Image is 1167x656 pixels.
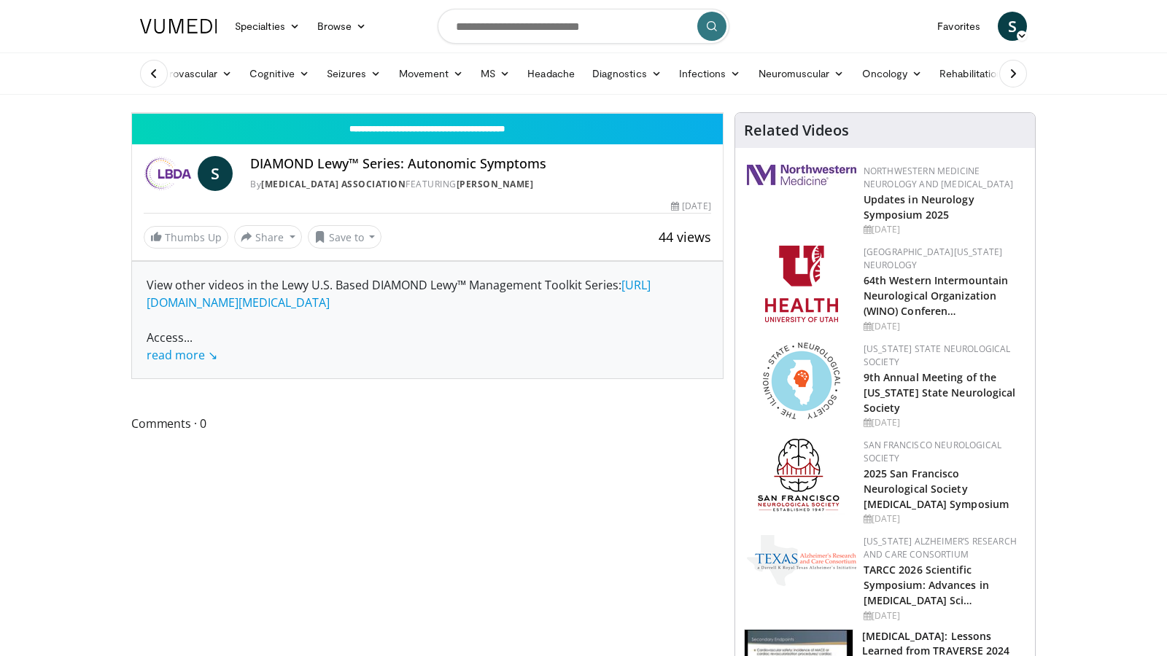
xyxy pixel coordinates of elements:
a: 2025 San Francisco Neurological Society [MEDICAL_DATA] Symposium [864,466,1009,511]
button: Save to [308,225,382,249]
img: c78a2266-bcdd-4805-b1c2-ade407285ecb.png.150x105_q85_autocrop_double_scale_upscale_version-0.2.png [747,535,856,586]
h4: DIAMOND Lewy™ Series: Autonomic Symptoms [250,156,710,172]
div: [DATE] [864,512,1023,526]
div: [DATE] [864,320,1023,333]
a: [US_STATE] State Neurological Society [864,343,1011,368]
h4: Related Videos [744,122,849,139]
img: 71a8b48c-8850-4916-bbdd-e2f3ccf11ef9.png.150x105_q85_autocrop_double_scale_upscale_version-0.2.png [763,343,840,419]
a: Neuromuscular [750,59,853,88]
video-js: Video Player [132,113,723,114]
a: 64th Western Intermountain Neurological Organization (WINO) Conferen… [864,273,1009,318]
a: MS [472,59,519,88]
a: San Francisco Neurological Society [864,439,1001,464]
div: [DATE] [671,200,710,213]
a: [US_STATE] Alzheimer’s Research and Care Consortium [864,535,1017,561]
a: S [198,156,233,191]
a: 9th Annual Meeting of the [US_STATE] State Neurological Society [864,370,1016,415]
a: Northwestern Medicine Neurology and [MEDICAL_DATA] [864,165,1014,190]
div: By FEATURING [250,178,710,191]
a: Thumbs Up [144,226,228,249]
img: f6362829-b0a3-407d-a044-59546adfd345.png.150x105_q85_autocrop_double_scale_upscale_version-0.2.png [765,246,838,322]
a: read more ↘ [147,347,217,363]
span: 44 views [659,228,711,246]
a: [MEDICAL_DATA] Association [261,178,406,190]
div: [DATE] [864,609,1023,622]
div: [DATE] [864,223,1023,236]
a: S [998,12,1027,41]
button: Share [234,225,302,249]
img: ad8adf1f-d405-434e-aebe-ebf7635c9b5d.png.150x105_q85_autocrop_double_scale_upscale_version-0.2.png [758,439,845,515]
a: Oncology [853,59,931,88]
a: Browse [309,12,376,41]
a: Updates in Neurology Symposium 2025 [864,192,974,222]
a: Cerebrovascular [131,59,241,88]
a: Specialties [226,12,309,41]
a: Favorites [928,12,989,41]
input: Search topics, interventions [438,9,729,44]
a: Seizures [318,59,390,88]
div: [DATE] [864,416,1023,429]
a: Diagnostics [583,59,670,88]
a: Rehabilitation [931,59,1011,88]
a: [GEOGRAPHIC_DATA][US_STATE] Neurology [864,246,1003,271]
img: VuMedi Logo [140,19,217,34]
img: 2a462fb6-9365-492a-ac79-3166a6f924d8.png.150x105_q85_autocrop_double_scale_upscale_version-0.2.jpg [747,165,856,185]
a: Headache [519,59,583,88]
a: Cognitive [241,59,318,88]
a: TARCC 2026 Scientific Symposium: Advances in [MEDICAL_DATA] Sci… [864,563,989,607]
a: Movement [390,59,473,88]
a: [PERSON_NAME] [457,178,534,190]
img: Lewy Body Dementia Association [144,156,192,191]
span: Comments 0 [131,414,724,433]
div: View other videos in the Lewy U.S. Based DIAMOND Lewy™ Management Toolkit Series: Access [147,276,708,364]
a: Infections [670,59,750,88]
